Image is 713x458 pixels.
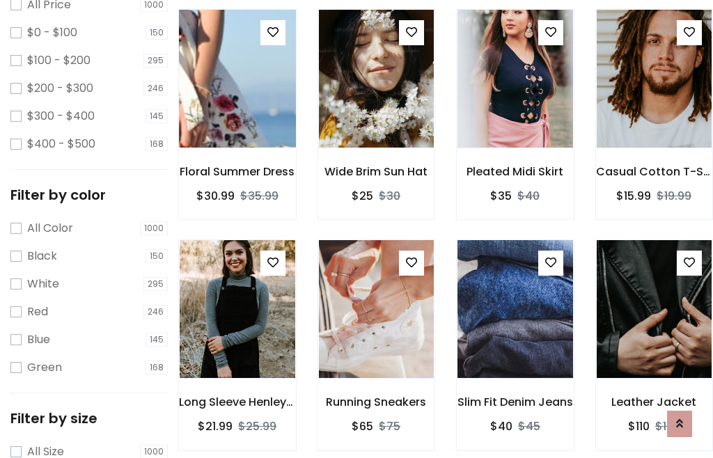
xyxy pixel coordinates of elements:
[352,189,373,203] h6: $25
[27,220,73,237] label: All Color
[616,189,651,203] h6: $15.99
[596,165,713,178] h6: Casual Cotton T-Shirt
[27,52,91,69] label: $100 - $200
[143,305,168,319] span: 246
[655,418,680,434] del: $120
[146,333,168,347] span: 145
[240,188,279,204] del: $35.99
[596,395,713,409] h6: Leather Jacket
[379,418,400,434] del: $75
[27,136,95,152] label: $400 - $500
[143,54,168,68] span: 295
[179,165,296,178] h6: Floral Summer Dress
[146,361,168,374] span: 168
[318,165,435,178] h6: Wide Brim Sun Hat
[10,187,168,203] h5: Filter by color
[27,80,93,97] label: $200 - $300
[143,81,168,95] span: 246
[27,108,95,125] label: $300 - $400
[146,109,168,123] span: 145
[27,331,50,348] label: Blue
[490,189,512,203] h6: $35
[140,221,168,235] span: 1000
[518,418,540,434] del: $45
[146,137,168,151] span: 168
[27,359,62,376] label: Green
[490,420,512,433] h6: $40
[143,277,168,291] span: 295
[352,420,373,433] h6: $65
[657,188,691,204] del: $19.99
[238,418,276,434] del: $25.99
[27,24,77,41] label: $0 - $100
[146,249,168,263] span: 150
[27,303,48,320] label: Red
[457,395,574,409] h6: Slim Fit Denim Jeans
[198,420,233,433] h6: $21.99
[379,188,400,204] del: $30
[179,395,296,409] h6: Long Sleeve Henley T-Shirt
[10,410,168,427] h5: Filter by size
[318,395,435,409] h6: Running Sneakers
[27,248,57,264] label: Black
[196,189,235,203] h6: $30.99
[628,420,650,433] h6: $110
[517,188,540,204] del: $40
[27,276,59,292] label: White
[457,165,574,178] h6: Pleated Midi Skirt
[146,26,168,40] span: 150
